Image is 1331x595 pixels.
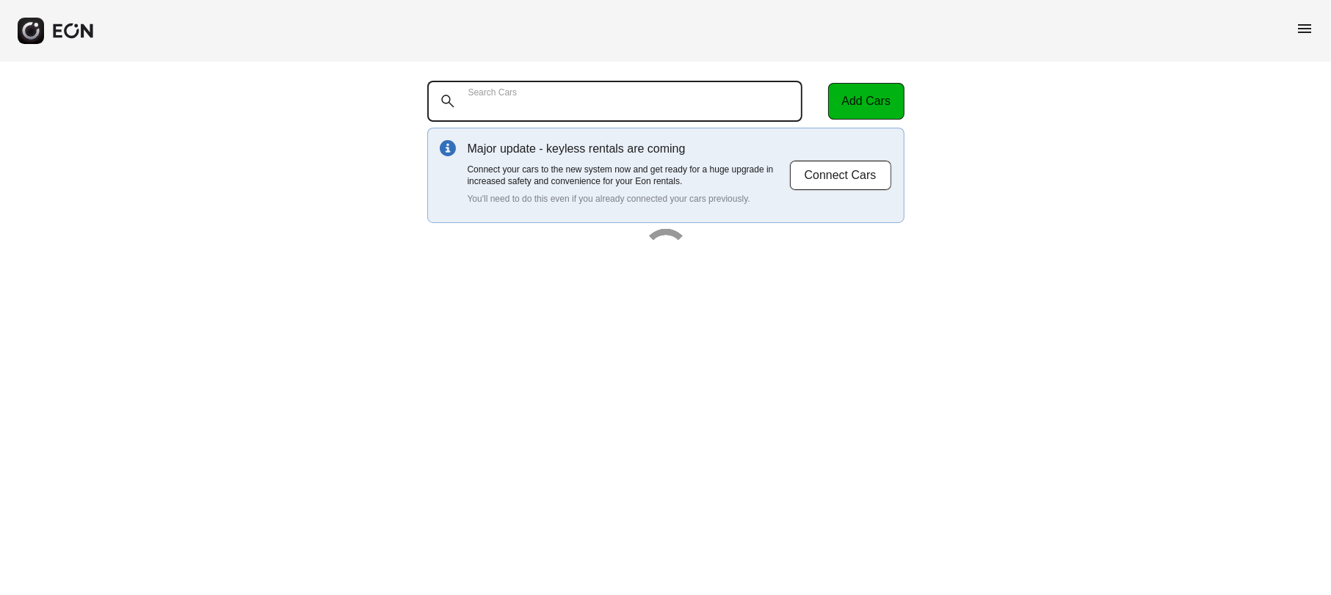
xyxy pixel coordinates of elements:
label: Search Cars [468,87,518,98]
button: Connect Cars [789,160,892,191]
button: Add Cars [828,83,904,120]
p: You'll need to do this even if you already connected your cars previously. [468,193,789,205]
p: Major update - keyless rentals are coming [468,140,789,158]
p: Connect your cars to the new system now and get ready for a huge upgrade in increased safety and ... [468,164,789,187]
span: menu [1296,20,1313,37]
img: info [440,140,456,156]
